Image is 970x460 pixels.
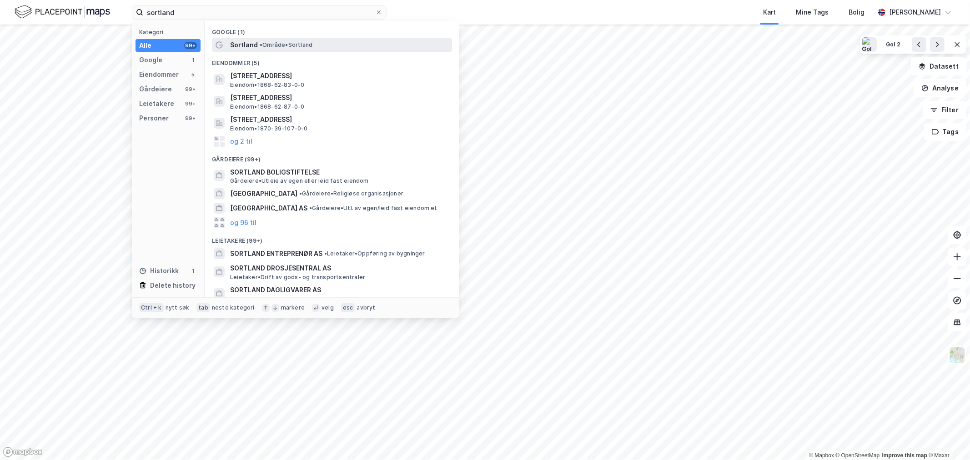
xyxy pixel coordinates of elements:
[914,79,966,97] button: Analyse
[139,303,164,312] div: Ctrl + k
[849,7,864,18] div: Bolig
[150,280,196,291] div: Delete history
[139,113,169,124] div: Personer
[357,304,375,311] div: avbryt
[322,304,334,311] div: velg
[299,190,302,197] span: •
[3,447,43,457] a: Mapbox homepage
[184,115,197,122] div: 99+
[139,55,162,65] div: Google
[166,304,190,311] div: nytt søk
[796,7,829,18] div: Mine Tags
[190,267,197,275] div: 1
[230,125,308,132] span: Eiendom • 1870-39-107-0-0
[230,177,369,185] span: Gårdeiere • Utleie av egen eller leid fast eiendom
[139,98,174,109] div: Leietakere
[139,29,201,35] div: Kategori
[324,250,327,257] span: •
[299,190,403,197] span: Gårdeiere • Religiøse organisasjoner
[190,56,197,64] div: 1
[139,265,179,276] div: Historikk
[139,84,172,95] div: Gårdeiere
[324,250,425,257] span: Leietaker • Oppføring av bygninger
[184,42,197,49] div: 99+
[230,114,448,125] span: [STREET_ADDRESS]
[260,41,262,48] span: •
[230,70,448,81] span: [STREET_ADDRESS]
[139,40,151,51] div: Alle
[763,7,776,18] div: Kart
[911,57,966,75] button: Datasett
[230,263,448,274] span: SORTLAND DROSJESENTRAL AS
[230,274,365,281] span: Leietaker • Drift av gods- og transportsentraler
[949,346,966,364] img: Z
[15,4,110,20] img: logo.f888ab2527a4732fd821a326f86c7f29.svg
[925,416,970,460] div: Kontrollprogram for chat
[196,303,210,312] div: tab
[184,100,197,107] div: 99+
[230,103,304,110] span: Eiendom • 1868-62-87-0-0
[205,149,459,165] div: Gårdeiere (99+)
[190,71,197,78] div: 5
[212,304,255,311] div: neste kategori
[880,37,907,52] button: Gol 2
[862,37,877,52] img: Gol 2
[205,52,459,69] div: Eiendommer (5)
[230,248,322,259] span: SORTLAND ENTREPRENØR AS
[230,40,258,50] span: Sortland
[260,41,312,49] span: Område • Sortland
[925,416,970,460] iframe: Chat Widget
[230,81,304,89] span: Eiendom • 1868-62-83-0-0
[143,5,375,19] input: Søk på adresse, matrikkel, gårdeiere, leietakere eller personer
[205,21,459,38] div: Google (1)
[230,136,252,147] button: og 2 til
[184,85,197,93] div: 99+
[230,167,448,178] span: SORTLAND BOLIGSTIFTELSE
[309,205,312,211] span: •
[205,230,459,246] div: Leietakere (99+)
[923,101,966,119] button: Filter
[230,92,448,103] span: [STREET_ADDRESS]
[309,205,437,212] span: Gårdeiere • Utl. av egen/leid fast eiendom el.
[924,123,966,141] button: Tags
[889,7,941,18] div: [PERSON_NAME]
[230,295,363,303] span: Leietaker • Butikkh. bredt utvalg nær.midler mv.
[230,188,297,199] span: [GEOGRAPHIC_DATA]
[886,41,901,49] div: Gol 2
[809,452,834,459] a: Mapbox
[230,203,307,214] span: [GEOGRAPHIC_DATA] AS
[230,217,256,228] button: og 96 til
[230,285,448,295] span: SORTLAND DAGLIGVARER AS
[341,303,355,312] div: esc
[139,69,179,80] div: Eiendommer
[836,452,880,459] a: OpenStreetMap
[281,304,305,311] div: markere
[882,452,927,459] a: Improve this map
